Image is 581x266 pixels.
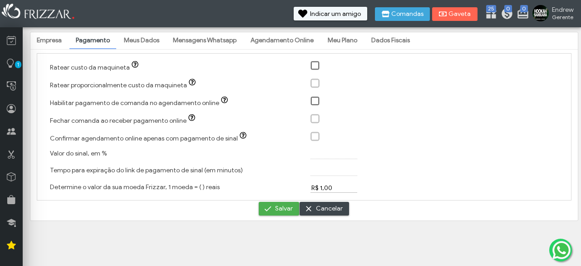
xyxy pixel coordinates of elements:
label: Tempo para expiração do link de pagamento de sinal (em minutos) [50,166,243,174]
label: Ratear custo da maquineta [50,64,143,71]
label: Determine o valor da sua moeda Frizzar, 1 moeda = ( ) reais [50,183,220,191]
span: Indicar um amigo [310,11,361,17]
a: 0 [501,7,510,22]
button: Confirmar agendamento online apenas com pagamento de sinal [238,132,251,141]
a: Meu Plano [321,33,364,48]
a: Endrew Gerente [532,5,576,23]
button: Comandas [375,7,430,21]
label: Habilitar pagamento de comanda no agendamento online [50,99,232,107]
span: Salvar [275,202,293,216]
a: Meus Dados [118,33,166,48]
a: Pagamento [69,33,116,48]
button: Ratear proporcionalmente custo da maquineta [187,79,200,88]
label: Confirmar agendamento online apenas com pagamento de sinal [50,135,251,142]
button: Salvar [259,202,299,216]
span: 0 [504,5,512,12]
a: Empresa [30,33,68,48]
img: whatsapp.png [551,239,572,261]
button: Ratear custo da maquineta [130,61,143,70]
label: Ratear proporcionalmente custo da maquineta [50,81,200,89]
a: 0 [517,7,526,22]
button: Gaveta [432,7,478,21]
a: Dados Fiscais [365,33,416,48]
span: Comandas [391,11,423,17]
button: Fechar comanda ao receber pagamento online [187,114,199,123]
button: Cancelar [300,202,349,216]
a: Mensagens Whatsapp [167,33,243,48]
span: Cancelar [316,202,343,216]
a: Agendamento Online [244,33,320,48]
span: Endrew [552,6,574,14]
span: 0 [520,5,528,12]
a: 25 [485,7,494,22]
span: Gaveta [448,11,471,17]
label: Fechar comanda ao receber pagamento online [50,117,200,125]
span: 1 [15,61,21,68]
span: Gerente [552,14,574,20]
button: Habilitar pagamento de comanda no agendamento online [219,96,232,105]
label: Valor do sinal, em % [50,150,107,157]
button: Indicar um amigo [294,7,367,20]
span: 25 [486,5,496,12]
